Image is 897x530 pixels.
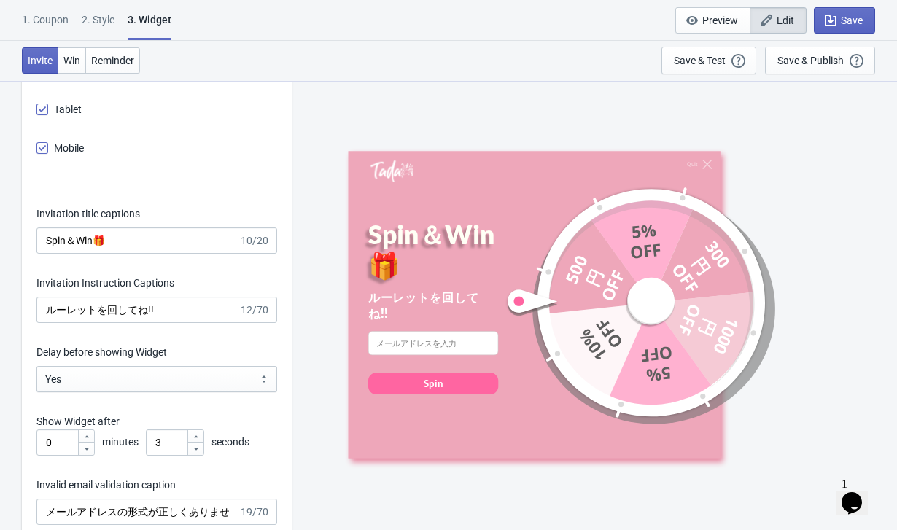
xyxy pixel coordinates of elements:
button: Save & Test [661,47,756,74]
div: ルーレットを回してね!! [368,289,498,321]
a: Tada Shopify App - Exit Intent, Spin to Win Popups, Newsletter Discount Gift Game [370,160,413,184]
label: Delay before showing Widget [36,345,167,359]
label: Invalid email validation caption [36,478,176,492]
div: 1. Coupon [22,12,69,38]
button: Reminder [85,47,140,74]
button: Preview [675,7,750,34]
span: Save [841,15,863,26]
div: 3. Widget [128,12,171,40]
span: Mobile [54,141,84,155]
img: Tada Shopify App - Exit Intent, Spin to Win Popups, Newsletter Discount Gift Game [370,160,413,182]
p: Show Widget after [36,414,277,429]
span: Invite [28,55,53,66]
span: Tablet [54,102,82,117]
span: Win [63,55,80,66]
span: Preview [702,15,738,26]
button: Win [58,47,86,74]
span: Reminder [91,55,134,66]
span: seconds [211,436,249,448]
input: ルーレットを回してね!! [36,297,238,323]
div: 2 . Style [82,12,114,38]
label: Invitation Instruction Captions [36,276,174,290]
div: Spin [424,377,443,390]
div: Save & Test [674,55,726,66]
button: Save & Publish [765,47,875,74]
button: Edit [750,7,807,34]
div: Spin＆Win🎁 [368,219,524,281]
label: Invitation title captions [36,206,140,221]
span: minutes [102,436,139,448]
button: Save [814,7,875,34]
span: Edit [777,15,794,26]
iframe: chat widget [836,472,882,515]
button: Invite [22,47,58,74]
div: Quit [687,161,697,168]
div: Save & Publish [777,55,844,66]
input: メールアドレスを入力 [368,331,498,355]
